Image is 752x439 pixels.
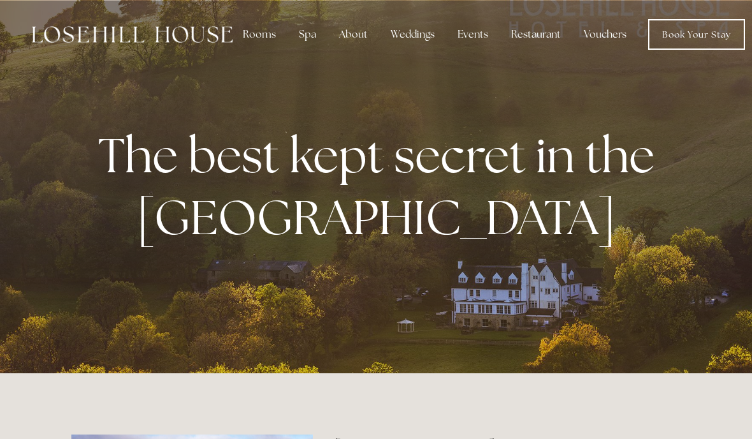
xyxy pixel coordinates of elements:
[648,19,745,50] a: Book Your Stay
[32,26,233,43] img: Losehill House
[501,22,571,47] div: Restaurant
[447,22,498,47] div: Events
[233,22,286,47] div: Rooms
[380,22,445,47] div: Weddings
[98,124,665,249] strong: The best kept secret in the [GEOGRAPHIC_DATA]
[289,22,326,47] div: Spa
[329,22,378,47] div: About
[574,22,637,47] a: Vouchers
